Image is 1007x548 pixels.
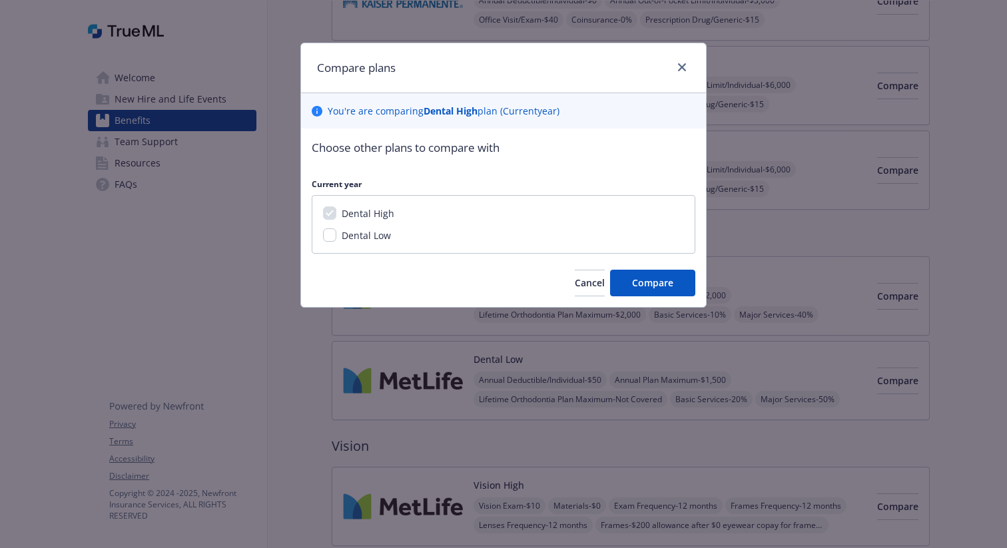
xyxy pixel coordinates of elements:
[632,276,673,289] span: Compare
[674,59,690,75] a: close
[342,207,394,220] span: Dental High
[342,229,391,242] span: Dental Low
[312,139,695,156] p: Choose other plans to compare with
[610,270,695,296] button: Compare
[575,270,605,296] button: Cancel
[575,276,605,289] span: Cancel
[328,104,559,118] p: You ' re are comparing plan ( Current year)
[312,178,695,190] p: Current year
[317,59,396,77] h1: Compare plans
[424,105,478,117] b: Dental High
